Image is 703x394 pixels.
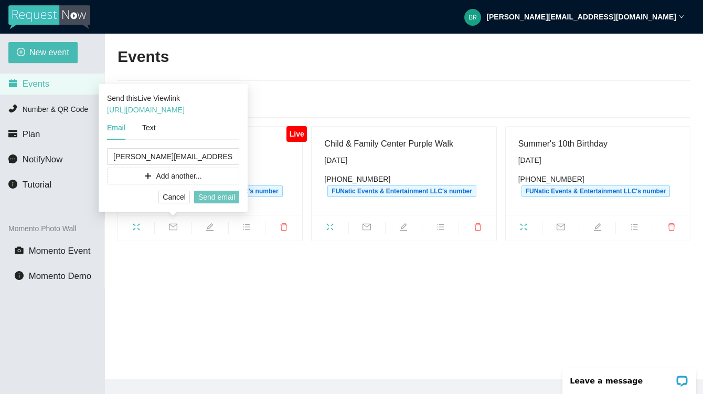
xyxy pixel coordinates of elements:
[518,154,677,166] div: [DATE]
[107,106,185,114] a: [URL][DOMAIN_NAME]
[327,185,476,197] span: FUNatic Events & Entertainment LLC's number
[8,180,17,189] span: info-circle
[422,223,459,234] span: bars
[521,185,670,197] span: FUNatic Events & Entertainment LLC's number
[23,180,51,190] span: Tutorial
[486,13,676,21] strong: [PERSON_NAME][EMAIL_ADDRESS][DOMAIN_NAME]
[8,79,17,88] span: calendar
[23,154,62,164] span: NotifyNow
[324,154,483,166] div: [DATE]
[29,271,91,281] span: Momento Demo
[107,122,125,133] div: Email
[616,223,652,234] span: bars
[265,223,302,234] span: delete
[542,223,579,234] span: mail
[8,154,17,163] span: message
[29,246,91,256] span: Momento Event
[142,122,156,133] div: Text
[156,170,201,182] span: Add another...
[194,191,239,203] button: Send email
[506,223,542,234] span: fullscreen
[386,223,422,234] span: edit
[107,168,239,184] button: plusAdd another...
[15,246,24,255] span: camera
[518,173,677,197] div: [PHONE_NUMBER]
[518,137,677,150] div: Summer's 10th Birthday
[324,137,483,150] div: Child & Family Center Purple Walk
[464,9,481,26] img: dafbb92eb3fe02a0b9cbfc0edbd3fbab
[8,42,78,63] button: plus-circleNew event
[459,223,496,234] span: delete
[23,79,49,89] span: Events
[155,223,191,234] span: mail
[679,14,684,19] span: down
[324,173,483,197] div: [PHONE_NUMBER]
[144,172,152,181] span: plus
[312,223,348,234] span: fullscreen
[17,48,25,58] span: plus-circle
[8,5,90,29] img: RequestNow
[163,191,186,203] span: Cancel
[286,126,307,142] div: Live
[107,92,239,104] div: Send this Live View link
[556,361,703,394] iframe: LiveChat chat widget
[158,191,190,203] button: Cancel
[653,223,690,234] span: delete
[118,223,154,234] span: fullscreen
[192,223,228,234] span: edit
[349,223,385,234] span: mail
[23,129,40,139] span: Plan
[118,46,169,68] h2: Events
[579,223,615,234] span: edit
[8,104,17,113] span: phone
[229,223,265,234] span: bars
[8,129,17,138] span: credit-card
[23,105,88,113] span: Number & QR Code
[198,191,235,203] span: Send email
[29,46,69,59] span: New event
[15,271,24,280] span: info-circle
